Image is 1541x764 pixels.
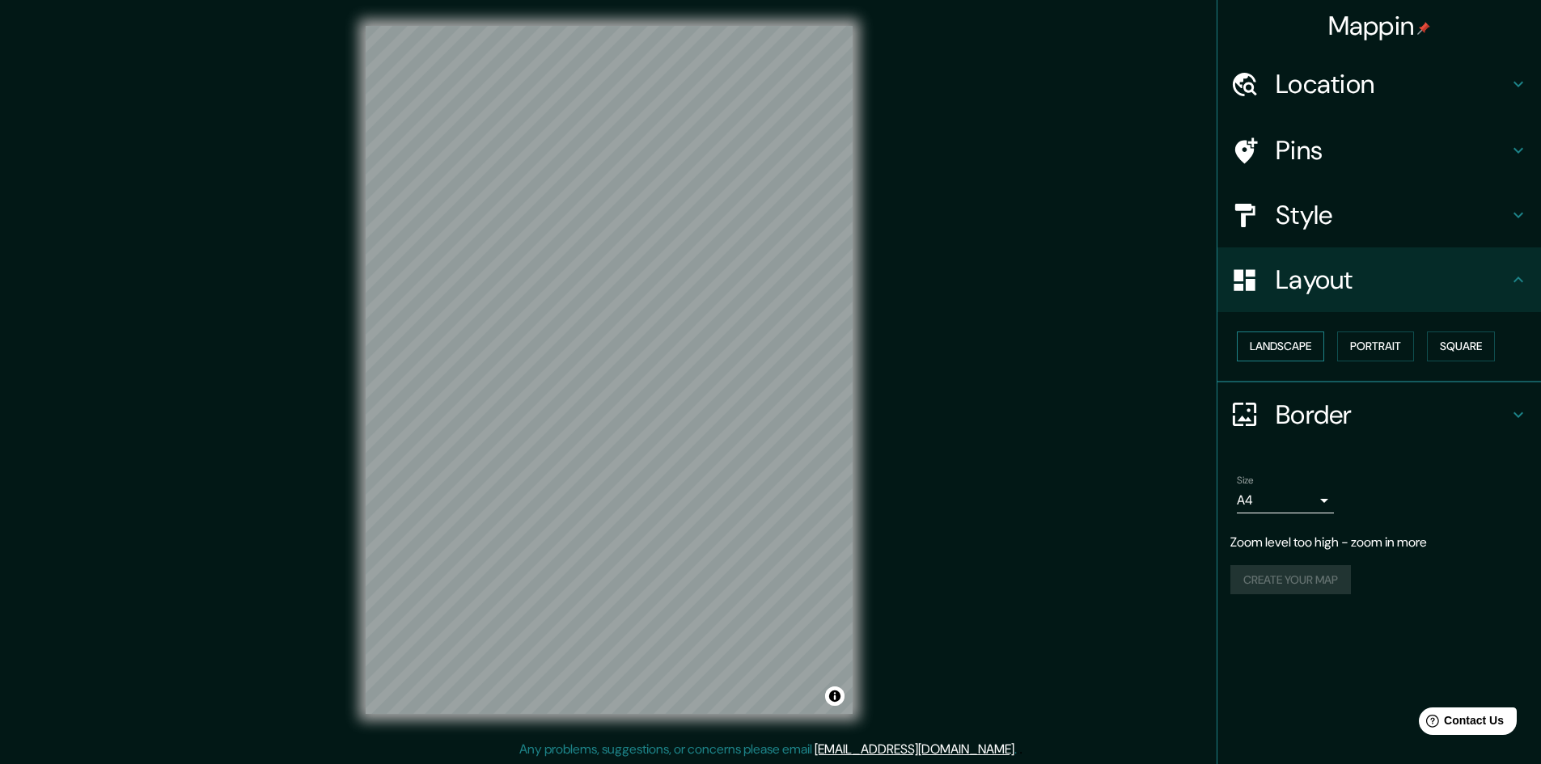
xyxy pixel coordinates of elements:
iframe: Help widget launcher [1397,701,1523,746]
label: Size [1237,473,1254,487]
div: Border [1217,382,1541,447]
div: Pins [1217,118,1541,183]
img: pin-icon.png [1417,22,1430,35]
div: A4 [1237,488,1334,513]
p: Any problems, suggestions, or concerns please email . [519,740,1017,759]
h4: Pins [1276,134,1509,167]
h4: Mappin [1328,10,1431,42]
div: . [1017,740,1019,759]
div: Location [1217,52,1541,116]
p: Zoom level too high - zoom in more [1230,533,1528,552]
button: Landscape [1237,331,1324,361]
button: Square [1427,331,1495,361]
div: Style [1217,183,1541,247]
a: [EMAIL_ADDRESS][DOMAIN_NAME] [815,741,1014,758]
div: . [1019,740,1022,759]
h4: Location [1276,68,1509,100]
h4: Layout [1276,264,1509,296]
div: Layout [1217,247,1541,312]
h4: Style [1276,199,1509,231]
button: Toggle attribution [825,686,845,706]
button: Portrait [1337,331,1414,361]
canvas: Map [366,26,853,714]
h4: Border [1276,399,1509,431]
